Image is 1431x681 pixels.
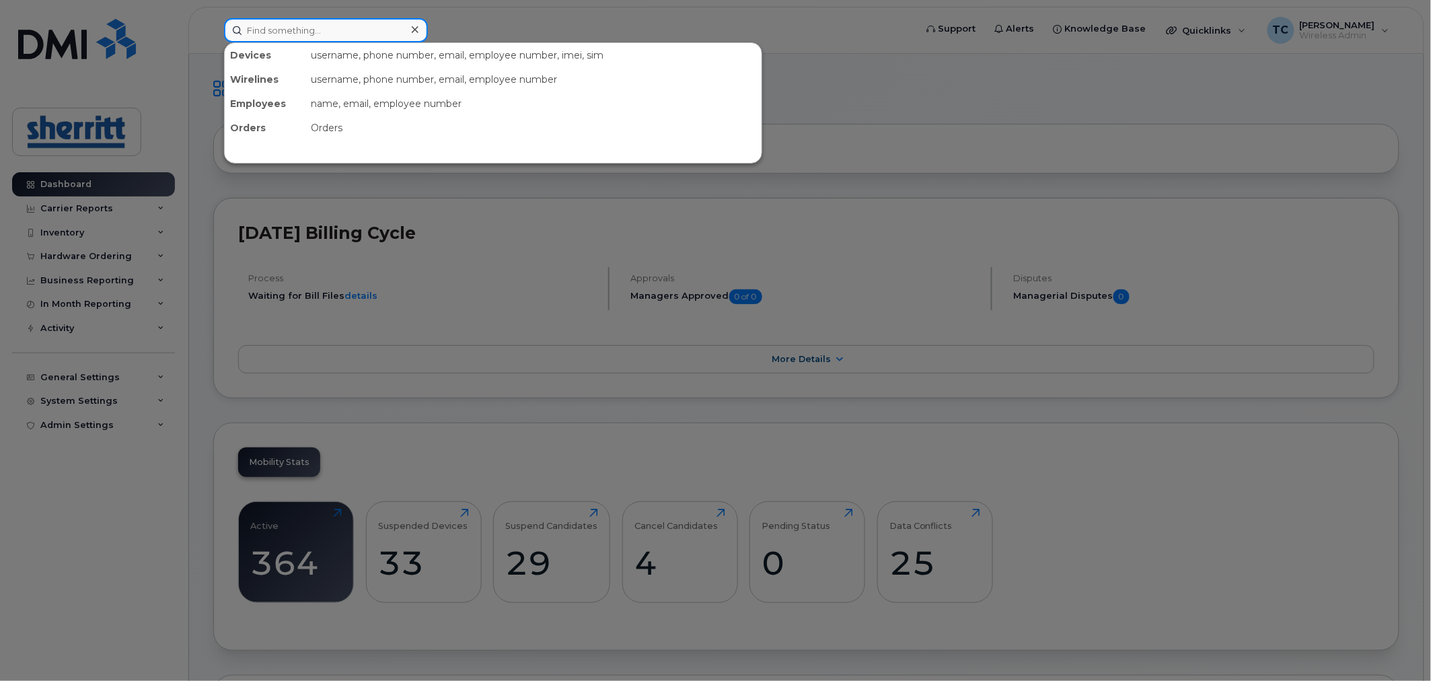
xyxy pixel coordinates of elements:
div: name, email, employee number [305,92,762,116]
div: Devices [225,43,305,67]
div: Employees [225,92,305,116]
div: username, phone number, email, employee number [305,67,762,92]
div: Wirelines [225,67,305,92]
div: username, phone number, email, employee number, imei, sim [305,43,762,67]
div: Orders [225,116,305,140]
div: Orders [305,116,762,140]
